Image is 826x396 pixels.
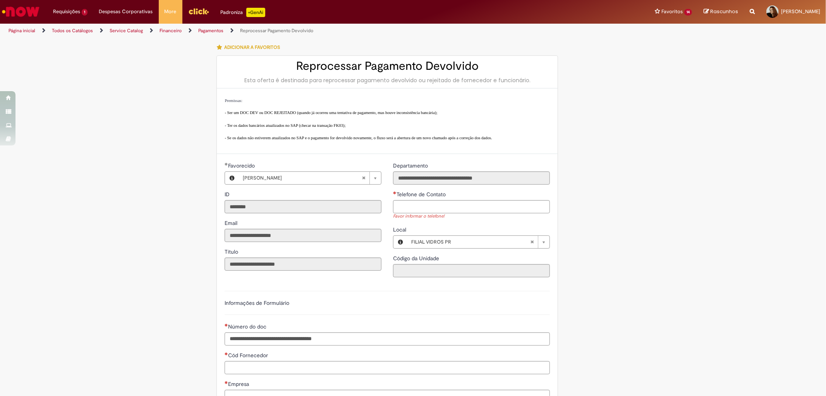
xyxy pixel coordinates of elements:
[393,171,550,185] input: Departamento
[225,163,228,166] span: Obrigatório Preenchido
[221,8,265,17] div: Padroniza
[526,236,538,248] abbr: Limpar campo Local
[225,200,381,213] input: ID
[165,8,177,16] span: More
[225,361,550,374] input: Cód Fornecedor
[781,8,820,15] span: [PERSON_NAME]
[393,255,441,262] span: Somente leitura - Código da Unidade
[225,99,242,103] span: Premissas:
[225,123,345,128] span: - Ter os dados bancários atualizados no SAP (checar na transação FK03);
[393,236,407,248] button: Local, Visualizar este registro FILIAL VIDROS PR
[225,352,228,355] span: Necessários
[407,236,550,248] a: FILIAL VIDROS PRLimpar campo Local
[228,352,270,359] span: Cód Fornecedor
[225,60,550,73] h2: Reprocessar Pagamento Devolvido
[710,8,738,15] span: Rascunhos
[82,9,88,16] span: 1
[9,28,35,34] a: Página inicial
[358,172,369,184] abbr: Limpar campo Favorecido
[393,213,550,220] div: Favor informar o telefone!
[225,136,492,140] span: - Se os dados não estiverem atualizados no SAP e o pagamento for devolvido novamente, o fluxo ser...
[225,299,289,306] label: Informações de Formulário
[225,172,239,184] button: Favorecido, Visualizar este registro Maria Eduarda De Melo De Mattos
[661,8,683,16] span: Favoritos
[397,191,447,198] span: Telefone de Contato
[6,24,545,38] ul: Trilhas de página
[684,9,692,16] span: 14
[225,111,437,115] span: - Ser um DOC DEV ou DOC REJEITADO (quando já ocorreu uma tentativa de pagamento, mas houve incons...
[246,8,265,17] p: +GenAi
[393,264,550,277] input: Código da Unidade
[52,28,93,34] a: Todos os Catálogos
[225,219,239,227] label: Somente leitura - Email
[53,8,80,16] span: Requisições
[228,380,251,387] span: Empresa
[393,254,441,262] label: Somente leitura - Código da Unidade
[228,323,268,330] span: Número do doc
[704,8,738,16] a: Rascunhos
[243,172,362,184] span: [PERSON_NAME]
[110,28,143,34] a: Service Catalog
[239,172,381,184] a: [PERSON_NAME]Limpar campo Favorecido
[225,191,231,198] span: Somente leitura - ID
[225,332,550,346] input: Número do doc
[224,44,280,50] span: Adicionar a Favoritos
[225,323,228,327] span: Necessários
[225,248,240,256] label: Somente leitura - Título
[411,236,530,248] span: FILIAL VIDROS PR
[393,226,408,233] span: Local
[393,162,429,169] label: Somente leitura - Departamento
[160,28,182,34] a: Financeiro
[393,200,550,213] input: Telefone de Contato
[216,39,284,55] button: Adicionar a Favoritos
[225,220,239,227] span: Somente leitura - Email
[225,76,550,84] div: Esta oferta é destinada para reprocessar pagamento devolvido ou rejeitado de fornecedor e funcion...
[225,381,228,384] span: Necessários
[1,4,41,19] img: ServiceNow
[225,229,381,242] input: Email
[225,190,231,198] label: Somente leitura - ID
[198,28,223,34] a: Pagamentos
[188,5,209,17] img: click_logo_yellow_360x200.png
[228,162,256,169] span: Necessários - Favorecido
[225,258,381,271] input: Título
[393,191,397,194] span: Necessários
[240,28,313,34] a: Reprocessar Pagamento Devolvido
[99,8,153,16] span: Despesas Corporativas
